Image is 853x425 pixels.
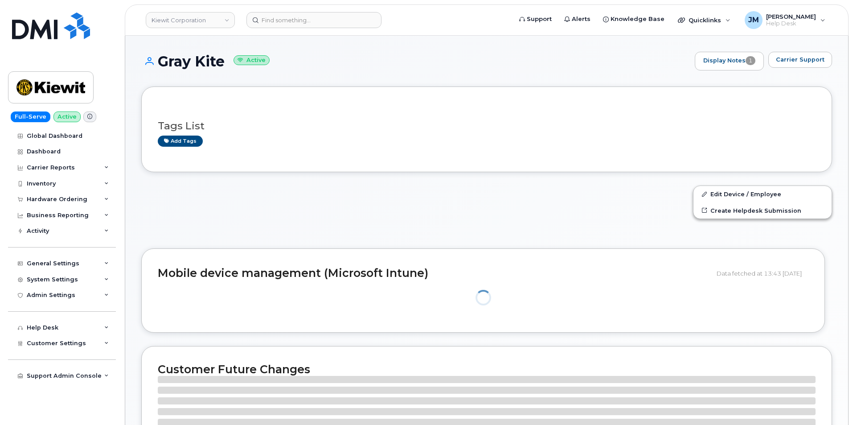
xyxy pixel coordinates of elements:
span: Carrier Support [776,55,824,64]
h2: Customer Future Changes [158,363,816,376]
a: Add tags [158,136,203,147]
a: Create Helpdesk Submission [693,202,832,219]
h3: Tags List [158,120,816,132]
h1: Gray Kite [141,54,690,69]
span: 1 [746,56,755,65]
button: Carrier Support [768,52,832,68]
h2: Mobile device management (Microsoft Intune) [158,267,710,280]
small: Active [234,55,270,66]
a: Edit Device / Employee [693,186,832,202]
div: Data fetched at 13:43 [DATE] [717,265,808,282]
a: Display Notes1 [695,52,764,70]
